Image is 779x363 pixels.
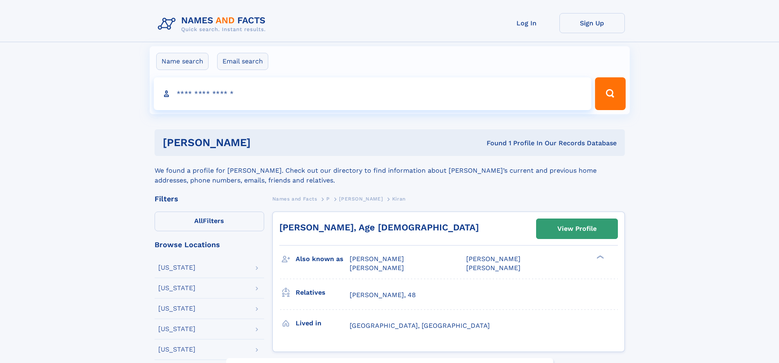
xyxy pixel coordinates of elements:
[296,252,350,266] h3: Also known as
[155,156,625,185] div: We found a profile for [PERSON_NAME]. Check out our directory to find information about [PERSON_N...
[154,77,592,110] input: search input
[339,194,383,204] a: [PERSON_NAME]
[350,255,404,263] span: [PERSON_NAME]
[163,138,369,148] h1: [PERSON_NAME]
[339,196,383,202] span: [PERSON_NAME]
[158,285,195,291] div: [US_STATE]
[158,305,195,312] div: [US_STATE]
[155,212,264,231] label: Filters
[279,222,479,232] a: [PERSON_NAME], Age [DEMOGRAPHIC_DATA]
[217,53,268,70] label: Email search
[537,219,617,239] a: View Profile
[350,264,404,272] span: [PERSON_NAME]
[350,322,490,329] span: [GEOGRAPHIC_DATA], [GEOGRAPHIC_DATA]
[155,195,264,203] div: Filters
[296,316,350,330] h3: Lived in
[494,13,559,33] a: Log In
[155,241,264,248] div: Browse Locations
[296,286,350,300] h3: Relatives
[559,13,625,33] a: Sign Up
[595,77,625,110] button: Search Button
[392,196,406,202] span: Kiran
[326,194,330,204] a: P
[156,53,209,70] label: Name search
[155,13,272,35] img: Logo Names and Facts
[368,139,617,148] div: Found 1 Profile In Our Records Database
[194,217,203,225] span: All
[557,219,597,238] div: View Profile
[466,264,521,272] span: [PERSON_NAME]
[595,255,604,260] div: ❯
[158,264,195,271] div: [US_STATE]
[272,194,317,204] a: Names and Facts
[158,326,195,332] div: [US_STATE]
[466,255,521,263] span: [PERSON_NAME]
[326,196,330,202] span: P
[158,346,195,353] div: [US_STATE]
[350,291,416,300] a: [PERSON_NAME], 48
